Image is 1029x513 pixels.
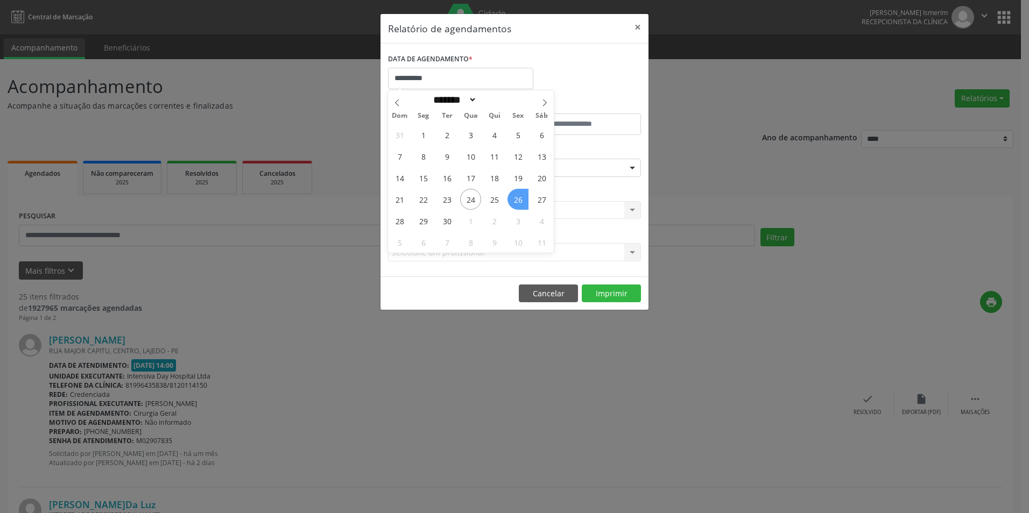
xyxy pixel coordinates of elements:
span: Outubro 6, 2025 [413,232,434,253]
button: Close [627,14,649,40]
span: Setembro 29, 2025 [413,210,434,231]
span: Setembro 11, 2025 [484,146,505,167]
span: Setembro 13, 2025 [531,146,552,167]
input: Year [477,94,512,105]
span: Agosto 31, 2025 [389,124,410,145]
span: Outubro 4, 2025 [531,210,552,231]
span: Outubro 10, 2025 [508,232,528,253]
span: Sex [506,112,530,119]
span: Setembro 12, 2025 [508,146,528,167]
span: Setembro 9, 2025 [436,146,457,167]
span: Qua [459,112,483,119]
span: Setembro 17, 2025 [460,167,481,188]
span: Outubro 9, 2025 [484,232,505,253]
span: Setembro 26, 2025 [508,189,528,210]
span: Setembro 19, 2025 [508,167,528,188]
span: Setembro 28, 2025 [389,210,410,231]
span: Setembro 3, 2025 [460,124,481,145]
span: Setembro 27, 2025 [531,189,552,210]
span: Setembro 21, 2025 [389,189,410,210]
span: Outubro 5, 2025 [389,232,410,253]
span: Setembro 1, 2025 [413,124,434,145]
span: Outubro 8, 2025 [460,232,481,253]
label: DATA DE AGENDAMENTO [388,51,473,68]
label: ATÉ [517,97,641,113]
span: Setembro 8, 2025 [413,146,434,167]
span: Setembro 16, 2025 [436,167,457,188]
span: Qui [483,112,506,119]
span: Sáb [530,112,554,119]
span: Setembro 30, 2025 [436,210,457,231]
span: Setembro 20, 2025 [531,167,552,188]
span: Setembro 14, 2025 [389,167,410,188]
h5: Relatório de agendamentos [388,22,511,35]
span: Setembro 2, 2025 [436,124,457,145]
span: Ter [435,112,459,119]
span: Outubro 3, 2025 [508,210,528,231]
span: Setembro 4, 2025 [484,124,505,145]
span: Seg [412,112,435,119]
span: Outubro 2, 2025 [484,210,505,231]
button: Cancelar [519,284,578,303]
span: Setembro 23, 2025 [436,189,457,210]
span: Outubro 7, 2025 [436,232,457,253]
span: Setembro 24, 2025 [460,189,481,210]
span: Setembro 10, 2025 [460,146,481,167]
span: Setembro 15, 2025 [413,167,434,188]
span: Setembro 5, 2025 [508,124,528,145]
select: Month [429,94,477,105]
span: Setembro 25, 2025 [484,189,505,210]
span: Dom [388,112,412,119]
span: Setembro 18, 2025 [484,167,505,188]
span: Outubro 11, 2025 [531,232,552,253]
button: Imprimir [582,284,641,303]
span: Setembro 6, 2025 [531,124,552,145]
span: Setembro 22, 2025 [413,189,434,210]
span: Setembro 7, 2025 [389,146,410,167]
span: Outubro 1, 2025 [460,210,481,231]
